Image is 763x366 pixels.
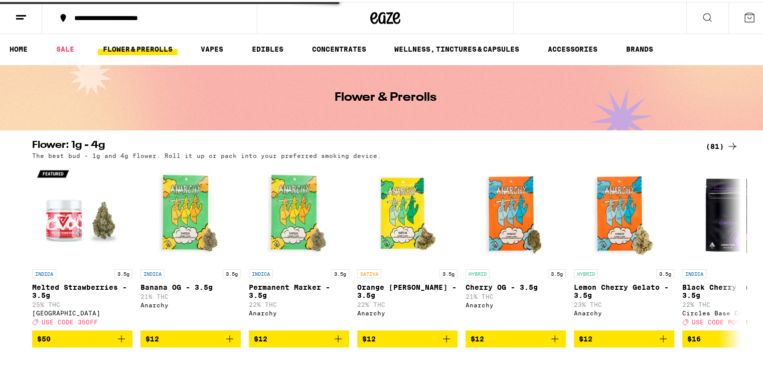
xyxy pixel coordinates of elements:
a: FLOWER & PREROLLS [98,41,178,53]
p: The best bud - 1g and 4g flower. Roll it up or pack into your preferred smoking device. [32,150,381,157]
button: Add to bag [32,328,132,345]
p: 3.5g [548,267,566,276]
span: USE CODE 35OFF [42,317,98,323]
img: Anarchy - Lemon Cherry Gelato - 3.5g [574,162,674,262]
p: 3.5g [114,267,132,276]
p: 21% THC [466,291,566,298]
button: Add to bag [140,328,241,345]
a: EDIBLES [247,41,288,53]
p: 3.5g [223,267,241,276]
button: Add to bag [574,328,674,345]
p: 22% THC [357,299,457,306]
p: Melted Strawberries - 3.5g [32,281,132,297]
a: Open page for Cherry OG - 3.5g from Anarchy [466,162,566,328]
span: $12 [471,333,484,341]
p: INDICA [32,267,56,276]
span: $12 [362,333,376,341]
p: Orange [PERSON_NAME] - 3.5g [357,281,457,297]
img: Ember Valley - Melted Strawberries - 3.5g [32,162,132,262]
h2: Flower: 1g - 4g [32,138,689,150]
img: Anarchy - Cherry OG - 3.5g [466,162,566,262]
p: 3.5g [439,267,457,276]
p: Lemon Cherry Gelato - 3.5g [574,281,674,297]
div: Anarchy [249,308,349,314]
p: SATIVA [357,267,381,276]
p: HYBRID [466,267,490,276]
p: 25% THC [32,299,132,306]
button: Add to bag [466,328,566,345]
div: Anarchy [357,308,457,314]
a: VAPES [196,41,228,53]
img: Anarchy - Orange Runtz - 3.5g [357,162,457,262]
p: 3.5g [656,267,674,276]
p: Cherry OG - 3.5g [466,281,566,289]
a: Open page for Lemon Cherry Gelato - 3.5g from Anarchy [574,162,674,328]
a: (81) [706,138,738,150]
p: INDICA [140,267,165,276]
a: CONCENTRATES [307,41,371,53]
span: USE CODE MOON30 [692,317,752,323]
div: Anarchy [466,300,566,306]
img: Anarchy - Permanent Marker - 3.5g [249,162,349,262]
p: 21% THC [140,291,241,298]
a: Open page for Orange Runtz - 3.5g from Anarchy [357,162,457,328]
a: Open page for Permanent Marker - 3.5g from Anarchy [249,162,349,328]
div: Anarchy [140,300,241,306]
button: Add to bag [357,328,457,345]
span: $16 [687,333,701,341]
p: 22% THC [249,299,349,306]
p: INDICA [249,267,273,276]
span: $12 [254,333,267,341]
a: Open page for Melted Strawberries - 3.5g from Ember Valley [32,162,132,328]
button: Add to bag [249,328,349,345]
p: INDICA [682,267,706,276]
span: Hi. Need any help? [6,7,72,15]
a: ACCESSORIES [543,41,602,53]
a: HOME [5,41,33,53]
span: $12 [579,333,592,341]
a: WELLNESS, TINCTURES & CAPSULES [389,41,524,53]
h1: Flower & Prerolls [335,90,436,102]
p: 23% THC [574,299,674,306]
span: $50 [37,333,51,341]
div: Anarchy [574,308,674,314]
p: Banana OG - 3.5g [140,281,241,289]
p: Permanent Marker - 3.5g [249,281,349,297]
p: 3.5g [331,267,349,276]
a: BRANDS [621,41,658,53]
img: Anarchy - Banana OG - 3.5g [140,162,241,262]
a: SALE [51,41,79,53]
div: [GEOGRAPHIC_DATA] [32,308,132,314]
a: Open page for Banana OG - 3.5g from Anarchy [140,162,241,328]
p: HYBRID [574,267,598,276]
span: $12 [145,333,159,341]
